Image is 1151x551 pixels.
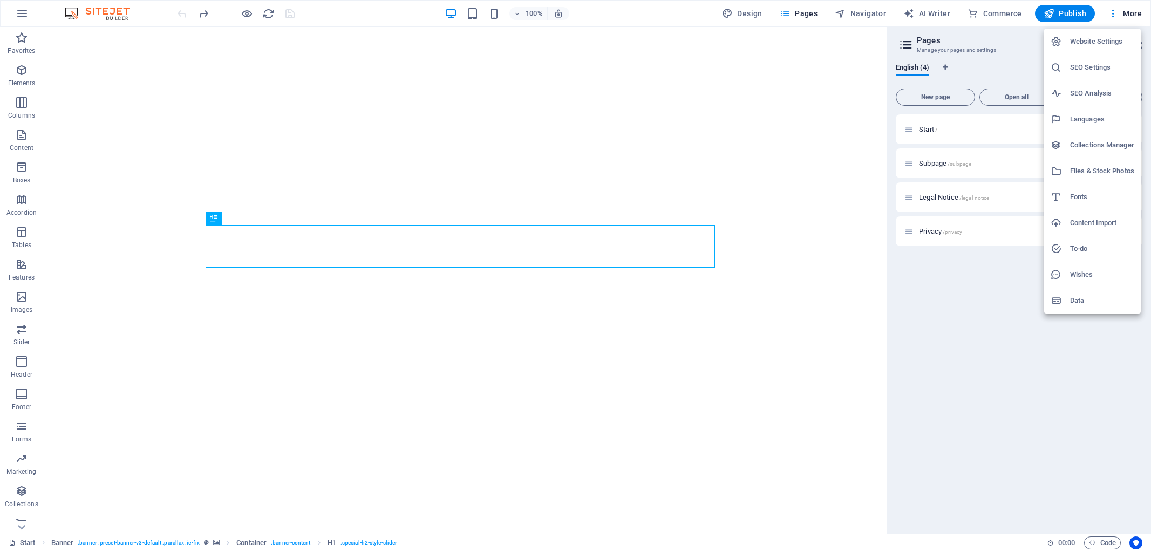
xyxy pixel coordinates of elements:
h6: Wishes [1070,268,1134,281]
h6: Website Settings [1070,35,1134,48]
h6: To-do [1070,242,1134,255]
h6: Content Import [1070,216,1134,229]
h6: Files & Stock Photos [1070,165,1134,178]
h6: SEO Analysis [1070,87,1134,100]
h6: SEO Settings [1070,61,1134,74]
h6: Data [1070,294,1134,307]
h6: Collections Manager [1070,139,1134,152]
h6: Languages [1070,113,1134,126]
h6: Fonts [1070,191,1134,203]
